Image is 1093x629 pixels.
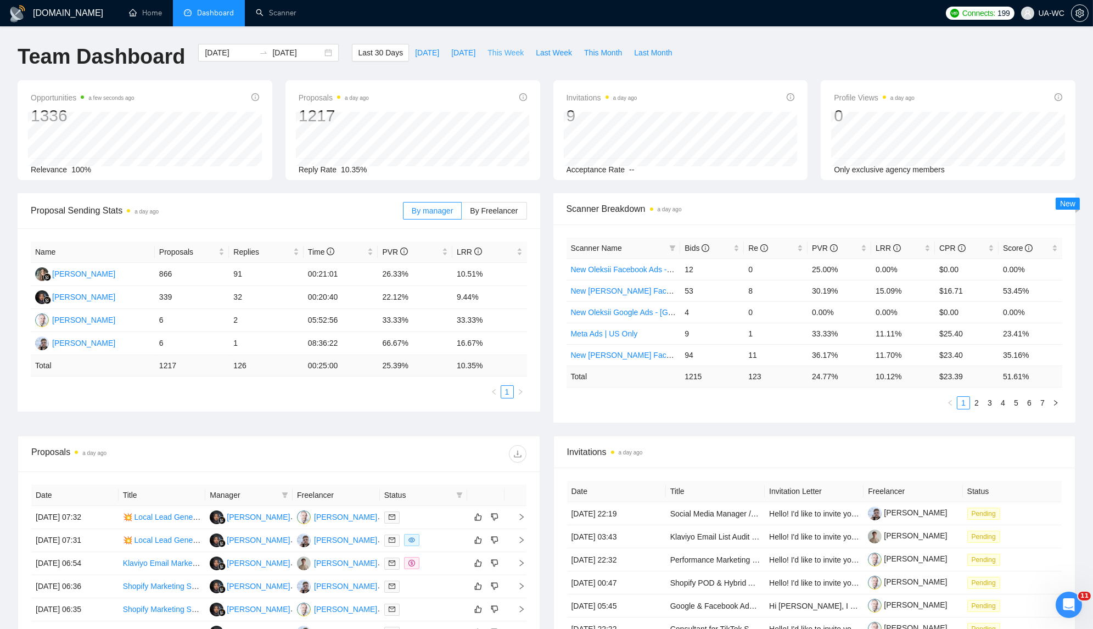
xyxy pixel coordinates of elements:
td: 32 [229,286,304,309]
img: gigradar-bm.png [43,273,51,281]
img: AZ [210,510,223,524]
span: Pending [967,577,1000,589]
td: 12 [680,259,744,280]
button: download [509,445,526,463]
a: 💥 Local Lead Generation Expert for [MEDICAL_DATA] Practice $20 per booked client 💥 [123,536,429,544]
td: 00:25:00 [304,355,378,377]
li: 5 [1010,396,1023,409]
input: End date [272,47,322,59]
span: Relevance [31,165,67,174]
td: 0.00% [999,259,1062,280]
span: left [947,400,954,406]
td: 9 [680,323,744,344]
div: [PERSON_NAME] [52,337,115,349]
span: filter [667,240,678,256]
a: New Oleksii Google Ads - [GEOGRAPHIC_DATA]/JP/CN/IL/SG/HK/QA/[GEOGRAPHIC_DATA] [571,308,894,317]
span: info-circle [519,93,527,101]
td: 94 [680,344,744,366]
td: 25.00% [808,259,871,280]
time: a day ago [613,95,637,101]
td: 24.77 % [808,366,871,387]
td: 4 [680,301,744,323]
th: Proposals [155,242,229,263]
div: [PERSON_NAME] [227,557,290,569]
button: Last 30 Days [352,44,409,61]
span: filter [279,487,290,503]
a: 4 [997,397,1009,409]
span: Profile Views [834,91,915,104]
a: 2 [971,397,983,409]
td: 53.45% [999,280,1062,301]
div: [PERSON_NAME] [227,603,290,615]
td: 23.41% [999,323,1062,344]
td: 08:36:22 [304,332,378,355]
td: 10.35 % [452,355,527,377]
span: Replies [233,246,291,258]
span: 11 [1078,592,1091,600]
a: Pending [967,509,1005,518]
td: 53 [680,280,744,301]
th: Replies [229,242,304,263]
img: gigradar-bm.png [218,586,226,593]
span: filter [456,492,463,498]
a: New [PERSON_NAME] Facebook Ads Other Specific - [GEOGRAPHIC_DATA]|[GEOGRAPHIC_DATA] [571,351,922,360]
img: gigradar-bm.png [218,540,226,547]
a: Shopify Marketing Specialist for Meta Ads [123,605,265,614]
span: Pending [967,554,1000,566]
td: 1 [229,332,304,355]
td: 8 [744,280,808,301]
span: to [259,48,268,57]
td: 123 [744,366,808,387]
button: This Week [481,44,530,61]
li: Next Page [1049,396,1062,409]
img: IG [297,580,311,593]
h1: Team Dashboard [18,44,185,70]
img: AP [297,557,311,570]
a: Social Media Manager / Grower [670,509,778,518]
span: By manager [412,206,453,215]
div: [PERSON_NAME] [227,580,290,592]
span: info-circle [474,248,482,255]
span: This Month [584,47,622,59]
td: 66.67% [378,332,452,355]
span: like [474,559,482,568]
img: c1aOkgrok25nKtRWJ9t3DPzdL7-2N8IinYftsQywqeTfvZnXGb8m8keXBVR81Bl-sH [868,530,882,543]
button: like [472,533,485,547]
td: 10.12 % [871,366,935,387]
span: Opportunities [31,91,134,104]
span: Bids [685,244,709,252]
span: -- [629,165,634,174]
div: 9 [567,105,637,126]
td: 10.51% [452,263,527,286]
a: 💥 Local Lead Generation Expert for [MEDICAL_DATA] Practice $20 per booked client 💥 [123,513,429,521]
span: dislike [491,582,498,591]
td: 2 [229,309,304,332]
span: info-circle [400,248,408,255]
td: 0.00% [808,301,871,323]
img: c1-Ow9aLcblqxt-YoFKzxHgGnqRasFAsWW5KzfFKq3aDEBdJ9EVDXstja2V5Hd90t7 [868,576,882,589]
th: Name [31,242,155,263]
a: OC[PERSON_NAME] [297,604,377,613]
div: Close [351,4,371,24]
td: 11.11% [871,323,935,344]
button: setting [1071,4,1089,22]
a: AZ[PERSON_NAME] [210,604,290,613]
img: gigradar-bm.png [43,296,51,304]
td: 15.09% [871,280,935,301]
span: Last Month [634,47,672,59]
li: 4 [996,396,1010,409]
img: c1-Ow9aLcblqxt-YoFKzxHgGnqRasFAsWW5KzfFKq3aDEBdJ9EVDXstja2V5Hd90t7 [868,599,882,613]
span: dislike [491,513,498,521]
img: LK [35,267,49,281]
button: Collapse window [330,4,351,25]
a: searchScanner [256,8,296,18]
td: 25.39 % [378,355,452,377]
span: Connects: [962,7,995,19]
span: Score [1003,244,1033,252]
a: AZ[PERSON_NAME] [210,535,290,544]
span: info-circle [893,244,901,252]
time: a few seconds ago [88,95,134,101]
div: [PERSON_NAME] [314,603,377,615]
a: Google & Facebook Ads Specialist Needed for Long-Term Collaboration at Gusaino [670,602,954,610]
img: OC [297,603,311,616]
